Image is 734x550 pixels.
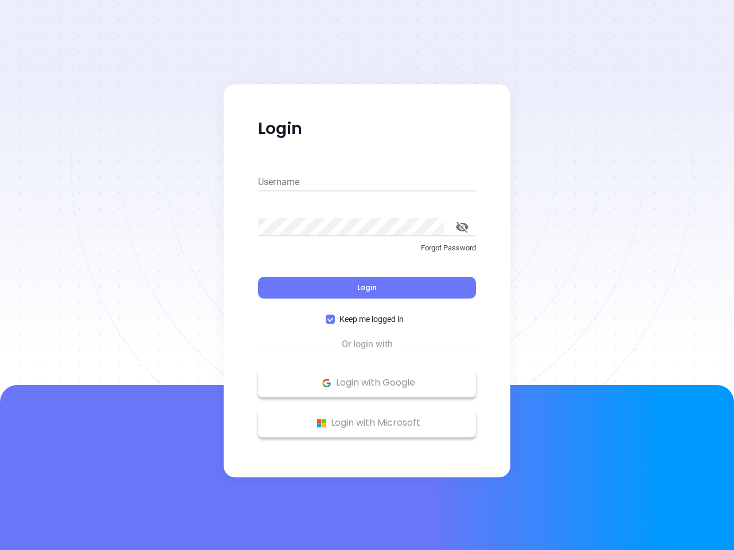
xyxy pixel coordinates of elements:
p: Forgot Password [258,242,476,254]
span: Or login with [336,337,399,351]
button: Login [258,277,476,298]
p: Login with Google [264,374,470,391]
img: Google Logo [319,376,334,390]
a: Forgot Password [258,242,476,263]
p: Login [258,119,476,139]
span: Keep me logged in [335,313,408,325]
span: Login [357,282,377,292]
p: Login with Microsoft [264,414,470,431]
img: Microsoft Logo [314,416,329,430]
button: toggle password visibility [448,213,476,241]
button: Microsoft Logo Login with Microsoft [258,408,476,437]
button: Google Logo Login with Google [258,368,476,397]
